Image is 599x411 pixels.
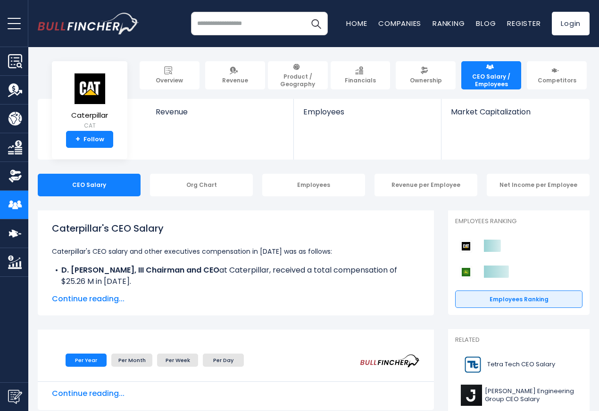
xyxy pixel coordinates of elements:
[410,77,442,84] span: Ownership
[268,61,328,89] a: Product / Geography
[476,18,496,28] a: Blog
[552,12,590,35] a: Login
[52,293,420,305] span: Continue reading...
[111,354,152,367] li: Per Month
[451,107,579,116] span: Market Capitalization
[304,12,328,35] button: Search
[374,174,477,196] div: Revenue per Employee
[157,354,198,367] li: Per Week
[150,174,253,196] div: Org Chart
[485,387,577,403] span: [PERSON_NAME] Engineering Group CEO Salary
[71,73,108,131] a: Caterpillar CAT
[52,221,420,235] h1: Caterpillar's CEO Salary
[466,73,517,88] span: CEO Salary / Employees
[262,174,365,196] div: Employees
[303,107,431,116] span: Employees
[61,265,219,275] b: D. [PERSON_NAME], III Chairman and CEO
[527,61,587,89] a: Competitors
[507,18,541,28] a: Register
[71,112,108,120] span: Caterpillar
[66,131,113,148] a: +Follow
[396,61,456,89] a: Ownership
[487,361,555,369] span: Tetra Tech CEO Salary
[433,18,465,28] a: Ranking
[455,290,582,308] a: Employees Ranking
[156,107,284,116] span: Revenue
[146,99,294,132] a: Revenue
[38,174,141,196] div: CEO Salary
[140,61,200,89] a: Overview
[345,77,376,84] span: Financials
[66,354,107,367] li: Per Year
[38,13,139,34] img: bullfincher logo
[156,77,183,84] span: Overview
[52,265,420,287] li: at Caterpillar, received a total compensation of $25.26 M in [DATE].
[461,61,521,89] a: CEO Salary / Employees
[331,61,391,89] a: Financials
[38,13,139,34] a: Go to homepage
[455,382,582,408] a: [PERSON_NAME] Engineering Group CEO Salary
[455,336,582,344] p: Related
[461,385,482,406] img: J logo
[294,99,441,132] a: Employees
[52,246,420,257] p: Caterpillar's CEO salary and other executives compensation in [DATE] was as follows:
[441,99,589,132] a: Market Capitalization
[460,266,472,278] img: Deere & Company competitors logo
[222,77,248,84] span: Revenue
[538,77,576,84] span: Competitors
[461,354,484,375] img: TTEK logo
[346,18,367,28] a: Home
[460,240,472,252] img: Caterpillar competitors logo
[75,135,80,144] strong: +
[52,388,420,399] span: Continue reading...
[8,169,22,183] img: Ownership
[272,73,324,88] span: Product / Geography
[203,354,244,367] li: Per Day
[455,352,582,378] a: Tetra Tech CEO Salary
[455,218,582,226] p: Employees Ranking
[205,61,265,89] a: Revenue
[378,18,421,28] a: Companies
[487,174,590,196] div: Net Income per Employee
[71,121,108,130] small: CAT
